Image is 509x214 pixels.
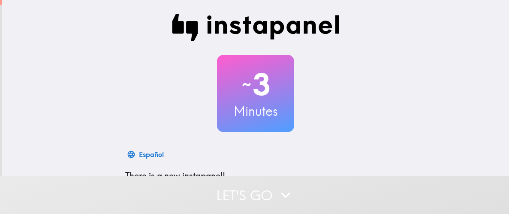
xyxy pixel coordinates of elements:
[125,146,167,163] button: Español
[217,67,294,102] h2: 3
[217,102,294,120] h3: Minutes
[125,170,225,181] span: There is a new instapanel!
[139,148,164,160] div: Español
[241,72,253,97] span: ~
[172,14,340,41] img: Instapanel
